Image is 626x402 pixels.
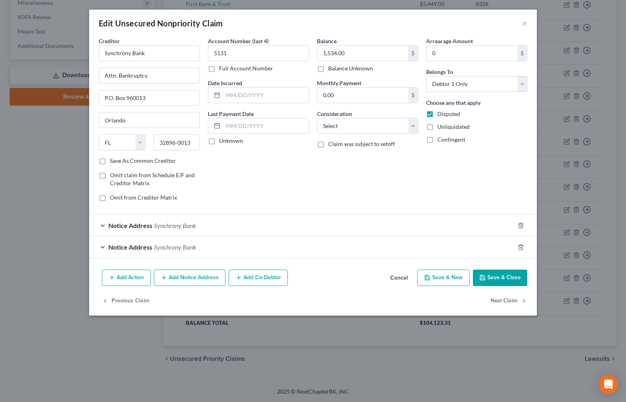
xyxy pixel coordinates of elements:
label: Full Account Number [219,64,273,72]
div: Edit Unsecured Nonpriority Claim [99,18,223,29]
label: Save As Common Creditor [110,157,176,165]
label: Unknown [219,137,243,145]
span: Synchrony Bank [154,243,196,251]
button: Add Notice Address [154,270,225,286]
div: $ [408,46,418,61]
input: Enter zip... [154,134,200,150]
span: Omit claim from Schedule E/F and Creditor Matrix [110,172,195,186]
input: XXXX [208,45,309,61]
label: Arrearage Amount [426,37,473,45]
span: Notice Address [108,243,152,251]
input: Enter city... [99,112,199,128]
label: Choose any that apply [426,98,480,107]
input: MM/DD/YYYY [223,118,309,134]
span: Claim was subject to setoff [328,140,395,147]
span: Omit from Creditor Matrix [110,194,177,201]
input: 0.00 [427,46,517,61]
label: Balance [317,37,337,45]
input: 0.00 [317,46,408,61]
button: Next Claim [490,292,527,309]
button: × [522,18,527,28]
button: Add Co-Debtor [229,270,288,286]
input: Apt, Suite, etc... [99,90,199,106]
input: Search creditor by name... [99,45,200,61]
button: Previous Claim [102,292,150,309]
label: Consideration [317,110,352,118]
span: Belongs To [426,68,453,75]
span: Unliquidated [437,123,470,130]
span: Contingent [437,136,465,143]
span: Synchrony Bank [154,222,196,229]
label: Balance Unknown [328,64,373,72]
span: Disputed [437,110,460,117]
button: Save & Close [473,270,527,286]
div: $ [517,46,527,61]
span: Creditor [99,38,120,44]
div: $ [408,88,418,103]
button: Save & New [417,270,470,286]
div: Open Intercom Messenger [599,375,618,394]
span: Notice Address [108,222,152,229]
label: Last Payment Date [208,110,254,118]
input: 0.00 [317,88,408,103]
button: Add Action [102,270,151,286]
label: Monthly Payment [317,79,361,87]
button: Cancel [384,270,414,286]
input: Enter address... [99,68,199,83]
label: Date Incurred [208,79,242,87]
label: Account Number (last 4) [208,37,269,45]
input: MM/DD/YYYY [223,88,309,103]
